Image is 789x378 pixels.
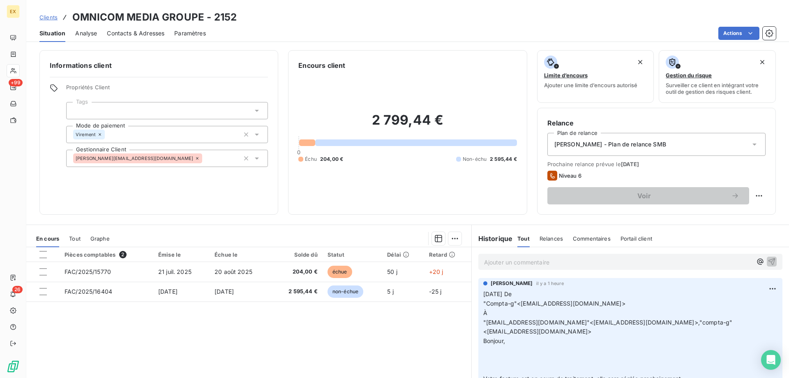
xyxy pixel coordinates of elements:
[12,286,23,293] span: 26
[50,60,268,70] h6: Informations client
[7,5,20,18] div: EX
[387,251,419,258] div: Délai
[387,268,397,275] span: 50 j
[547,161,766,167] span: Prochaine relance prévue le
[297,149,300,155] span: 0
[472,234,513,243] h6: Historique
[9,79,23,86] span: +99
[158,288,178,295] span: [DATE]
[277,251,317,258] div: Solde dû
[36,235,59,242] span: En cours
[544,72,588,79] span: Limite d’encours
[429,288,442,295] span: -25 j
[557,192,731,199] span: Voir
[65,288,112,295] span: FAC/2025/16404
[536,281,564,286] span: il y a 1 heure
[65,268,111,275] span: FAC/2025/15770
[328,285,363,298] span: non-échue
[305,155,317,163] span: Échu
[537,50,654,103] button: Limite d’encoursAjouter une limite d’encours autorisé
[540,235,563,242] span: Relances
[483,300,625,307] span: "Compta-g"<[EMAIL_ADDRESS][DOMAIN_NAME]>
[621,235,652,242] span: Portail client
[39,13,58,21] a: Clients
[7,360,20,373] img: Logo LeanPay
[547,118,766,128] h6: Relance
[718,27,759,40] button: Actions
[490,155,517,163] span: 2 595,44 €
[666,82,769,95] span: Surveiller ce client en intégrant votre outil de gestion des risques client.
[66,84,268,95] span: Propriétés Client
[277,268,317,276] span: 204,00 €
[105,131,111,138] input: Ajouter une valeur
[429,268,443,275] span: +20 j
[39,29,65,37] span: Situation
[387,288,393,295] span: 5 j
[328,266,352,278] span: échue
[544,82,637,88] span: Ajouter une limite d’encours autorisé
[174,29,206,37] span: Paramètres
[158,268,191,275] span: 21 juil. 2025
[277,288,317,296] span: 2 595,44 €
[215,288,234,295] span: [DATE]
[158,251,205,258] div: Émise le
[215,268,252,275] span: 20 août 2025
[483,337,505,344] span: Bonjour,
[429,251,466,258] div: Retard
[517,235,530,242] span: Tout
[72,10,237,25] h3: OMNICOM MEDIA GROUPE - 2152
[761,350,781,370] div: Open Intercom Messenger
[298,60,345,70] h6: Encours client
[483,290,512,297] span: [DATE] De
[73,107,80,114] input: Ajouter une valeur
[202,155,209,162] input: Ajouter une valeur
[328,251,377,258] div: Statut
[76,132,96,137] span: Virement
[666,72,712,79] span: Gestion du risque
[90,235,110,242] span: Graphe
[483,319,733,335] span: "[EMAIL_ADDRESS][DOMAIN_NAME]"<[EMAIL_ADDRESS][DOMAIN_NAME]>,"compta-g"<[EMAIL_ADDRESS][DOMAIN_NA...
[75,29,97,37] span: Analyse
[491,280,533,287] span: [PERSON_NAME]
[215,251,267,258] div: Échue le
[547,187,749,204] button: Voir
[76,156,193,161] span: [PERSON_NAME][EMAIL_ADDRESS][DOMAIN_NAME]
[39,14,58,21] span: Clients
[573,235,611,242] span: Commentaires
[298,112,517,137] h2: 2 799,44 €
[621,161,639,167] span: [DATE]
[69,235,81,242] span: Tout
[554,140,666,148] span: [PERSON_NAME] - Plan de relance SMB
[463,155,487,163] span: Non-échu
[483,309,487,316] span: À
[119,251,127,258] span: 2
[65,251,148,258] div: Pièces comptables
[559,172,581,179] span: Niveau 6
[107,29,164,37] span: Contacts & Adresses
[659,50,776,103] button: Gestion du risqueSurveiller ce client en intégrant votre outil de gestion des risques client.
[320,155,343,163] span: 204,00 €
